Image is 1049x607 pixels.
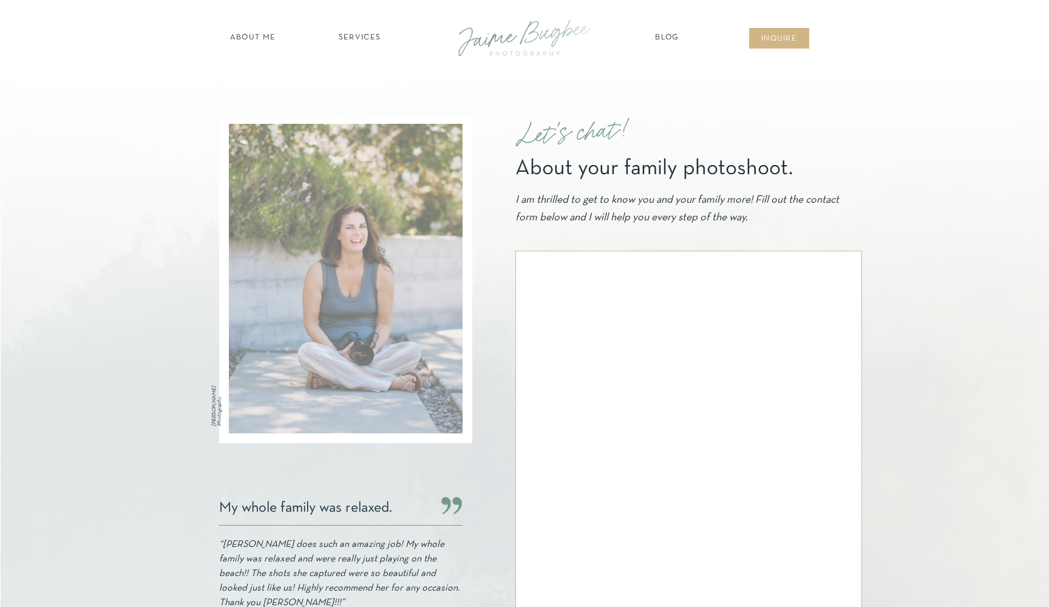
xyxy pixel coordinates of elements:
[219,499,429,523] p: My whole family was relaxed.
[515,104,735,162] p: Let's chat!
[325,32,394,44] a: SERVICES
[652,32,682,44] a: Blog
[515,158,848,176] h1: About your family photoshoot.
[219,540,460,607] i: “[PERSON_NAME] does such an amazing job! My whole family was relaxed and were really just playing...
[755,33,804,46] a: inqUIre
[226,32,279,44] a: about ME
[515,195,839,223] i: I am thrilled to get to know you and your family more! Fill out the contact form below and I will...
[212,386,222,426] i: [PERSON_NAME] Photography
